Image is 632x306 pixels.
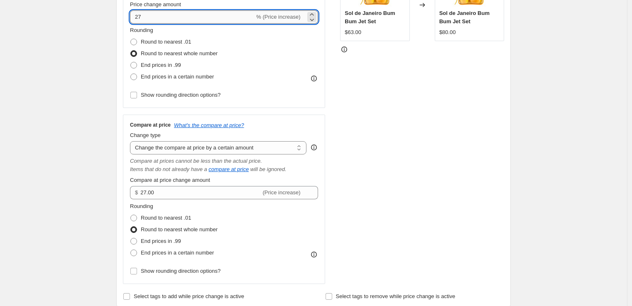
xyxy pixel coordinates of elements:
i: Items that do not already have a [130,166,207,172]
span: End prices in .99 [141,62,181,68]
input: -10.00 [140,186,261,199]
span: Round to nearest whole number [141,50,218,56]
span: Change type [130,132,161,138]
span: Sol de Janeiro Bum Bum Jet Set [345,10,395,24]
span: Compare at price change amount [130,177,210,183]
span: Sol de Janeiro Bum Bum Jet Set [439,10,490,24]
span: End prices in a certain number [141,250,214,256]
span: Round to nearest .01 [141,215,191,221]
span: Round to nearest whole number [141,226,218,233]
i: Compare at prices cannot be less than the actual price. [130,158,262,164]
button: What's the compare at price? [174,122,244,128]
span: Select tags to remove while price change is active [336,293,456,299]
div: $80.00 [439,28,456,37]
span: Rounding [130,27,153,33]
button: compare at price [208,166,249,172]
span: $ [135,189,138,196]
span: Select tags to add while price change is active [134,293,244,299]
span: Show rounding direction options? [141,268,220,274]
span: End prices in a certain number [141,73,214,80]
span: Rounding [130,203,153,209]
span: Show rounding direction options? [141,92,220,98]
span: End prices in .99 [141,238,181,244]
div: $63.00 [345,28,361,37]
span: Round to nearest .01 [141,39,191,45]
i: will be ignored. [250,166,287,172]
span: % (Price increase) [256,14,300,20]
div: help [310,143,318,152]
span: (Price increase) [263,189,301,196]
span: Price change amount [130,1,181,7]
h3: Compare at price [130,122,171,128]
input: -15 [130,10,255,24]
